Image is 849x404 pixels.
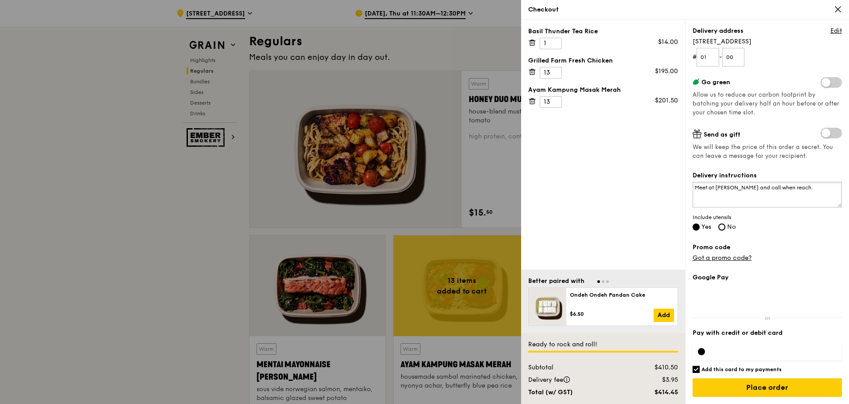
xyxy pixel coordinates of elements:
[528,340,678,349] div: Ready to rock and roll!
[693,287,842,307] iframe: Secure payment button frame
[693,224,700,231] input: Yes
[523,388,630,397] div: Total (w/ GST)
[606,280,609,283] span: Go to slide 3
[630,376,683,384] div: $3.95
[658,38,678,47] div: $14.00
[693,91,839,116] span: Allow us to reduce our carbon footprint by batching your delivery half an hour before or after yo...
[830,27,842,35] a: Edit
[697,48,719,67] input: Floor
[701,78,730,86] span: Go green
[704,131,740,138] span: Send as gift
[602,280,604,283] span: Go to slide 2
[693,329,842,337] label: Pay with credit or debit card
[570,310,654,318] div: $6.50
[693,37,842,46] span: [STREET_ADDRESS]
[523,376,630,384] div: Delivery fee
[693,378,842,397] input: Place order
[722,48,745,67] input: Unit
[523,363,630,372] div: Subtotal
[712,348,837,355] iframe: Secure card payment input frame
[693,243,842,252] label: Promo code
[693,171,842,180] label: Delivery instructions
[727,223,736,231] span: No
[655,96,678,105] div: $201.50
[528,277,584,286] div: Better paired with
[693,143,842,161] span: We will keep the price of this order a secret. You can leave a message for your recipient.
[528,56,678,65] div: Grilled Farm Fresh Chicken
[693,214,842,221] span: Include utensils
[630,388,683,397] div: $414.45
[655,67,678,76] div: $195.00
[693,254,752,262] a: Got a promo code?
[693,27,744,35] label: Delivery address
[693,48,842,67] form: # -
[597,280,600,283] span: Go to slide 1
[654,309,674,322] a: Add
[701,223,711,231] span: Yes
[528,27,678,36] div: Basil Thunder Tea Rice
[718,224,725,231] input: No
[528,5,842,14] div: Checkout
[693,366,700,373] input: Add this card to my payments
[693,273,842,282] label: Google Pay
[701,366,782,373] h6: Add this card to my payments
[630,363,683,372] div: $410.50
[528,86,678,94] div: Ayam Kampung Masak Merah
[570,291,674,298] div: Ondeh Ondeh Pandan Cake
